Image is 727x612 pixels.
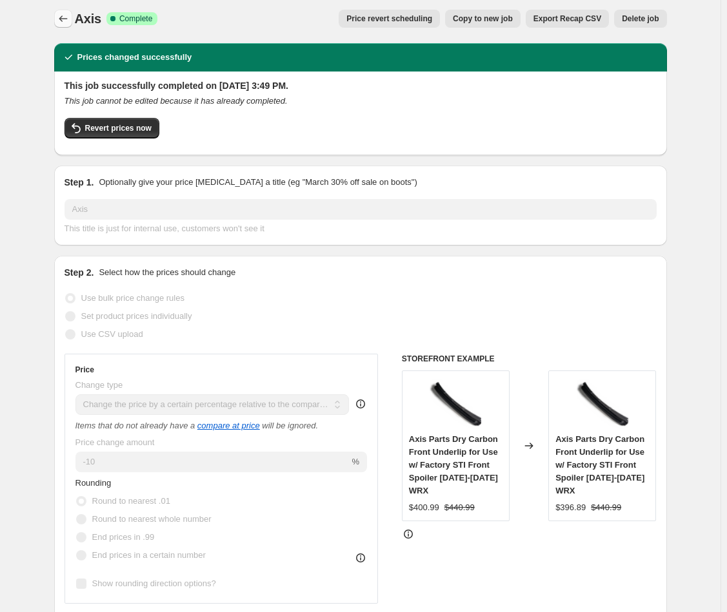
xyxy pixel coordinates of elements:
[622,14,659,24] span: Delete job
[92,514,212,524] span: Round to nearest whole number
[533,14,601,24] span: Export Recap CSV
[81,293,184,303] span: Use bulk price change rules
[77,51,192,64] h2: Prices changed successfully
[445,10,521,28] button: Copy to new job
[352,457,359,466] span: %
[75,437,155,447] span: Price change amount
[526,10,609,28] button: Export Recap CSV
[81,329,143,339] span: Use CSV upload
[75,365,94,375] h3: Price
[197,421,260,430] button: compare at price
[65,176,94,189] h2: Step 1.
[577,378,628,429] img: Screenshot2025-09-08at4.04.46PM_80x.png
[346,14,432,24] span: Price revert scheduling
[75,12,101,26] span: Axis
[99,266,235,279] p: Select how the prices should change
[430,378,481,429] img: Screenshot2025-09-08at4.04.46PM_80x.png
[92,550,206,560] span: End prices in a certain number
[65,118,159,139] button: Revert prices now
[65,266,94,279] h2: Step 2.
[65,79,657,92] h2: This job successfully completed on [DATE] 3:49 PM.
[92,532,155,542] span: End prices in .99
[99,176,417,189] p: Optionally give your price [MEDICAL_DATA] a title (eg "March 30% off sale on boots")
[75,452,350,472] input: -20
[81,311,192,321] span: Set product prices individually
[54,10,72,28] button: Price change jobs
[75,478,112,488] span: Rounding
[85,123,152,133] span: Revert prices now
[453,14,513,24] span: Copy to new job
[75,380,123,390] span: Change type
[354,397,367,410] div: help
[262,421,318,430] i: will be ignored.
[409,434,498,495] span: Axis Parts Dry Carbon Front Underlip for Use w/ Factory STI Front Spoiler [DATE]-[DATE] WRX
[409,501,439,514] div: $400.99
[92,496,170,506] span: Round to nearest .01
[614,10,666,28] button: Delete job
[65,199,657,220] input: 30% off holiday sale
[444,501,475,514] strike: $440.99
[591,501,621,514] strike: $440.99
[402,354,657,364] h6: STOREFRONT EXAMPLE
[92,579,216,588] span: Show rounding direction options?
[555,501,586,514] div: $396.89
[555,434,644,495] span: Axis Parts Dry Carbon Front Underlip for Use w/ Factory STI Front Spoiler [DATE]-[DATE] WRX
[65,96,288,106] i: This job cannot be edited because it has already completed.
[119,14,152,24] span: Complete
[75,421,195,430] i: Items that do not already have a
[65,224,264,233] span: This title is just for internal use, customers won't see it
[339,10,440,28] button: Price revert scheduling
